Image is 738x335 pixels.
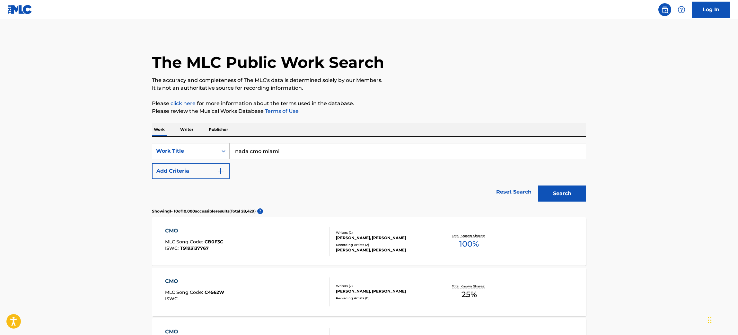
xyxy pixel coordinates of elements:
[205,289,224,295] span: C4562W
[708,311,712,330] div: Drag
[678,6,685,14] img: help
[257,208,263,214] span: ?
[165,289,205,295] span: MLC Song Code :
[152,268,586,316] a: CMOMLC Song Code:C4562WISWC:Writers (2)[PERSON_NAME], [PERSON_NAME]Recording Artists (0)Total Kno...
[461,289,477,300] span: 25 %
[706,304,738,335] iframe: Chat Widget
[8,5,32,14] img: MLC Logo
[336,235,433,241] div: [PERSON_NAME], [PERSON_NAME]
[205,239,223,245] span: CB0F3C
[336,242,433,247] div: Recording Artists ( 2 )
[264,108,299,114] a: Terms of Use
[165,245,180,251] span: ISWC :
[152,163,230,179] button: Add Criteria
[538,186,586,202] button: Search
[152,107,586,115] p: Please review the Musical Works Database
[661,6,669,14] img: search
[156,147,214,155] div: Work Title
[692,2,730,18] a: Log In
[459,238,479,250] span: 100 %
[171,100,196,106] a: click here
[658,3,671,16] a: Public Search
[165,227,223,235] div: CMO
[152,53,384,72] h1: The MLC Public Work Search
[165,239,205,245] span: MLC Song Code :
[207,123,230,136] p: Publisher
[152,84,586,92] p: It is not an authoritative source for recording information.
[675,3,688,16] div: Help
[178,123,195,136] p: Writer
[217,167,224,175] img: 9d2ae6d4665cec9f34b9.svg
[152,123,167,136] p: Work
[165,296,180,302] span: ISWC :
[452,233,486,238] p: Total Known Shares:
[152,208,256,214] p: Showing 1 - 10 of 10,000 accessible results (Total 28,429 )
[165,277,224,285] div: CMO
[336,247,433,253] div: [PERSON_NAME], [PERSON_NAME]
[152,143,586,205] form: Search Form
[152,217,586,266] a: CMOMLC Song Code:CB0F3CISWC:T9193137767Writers (2)[PERSON_NAME], [PERSON_NAME]Recording Artists (...
[152,100,586,107] p: Please for more information about the terms used in the database.
[336,284,433,288] div: Writers ( 2 )
[452,284,486,289] p: Total Known Shares:
[336,288,433,294] div: [PERSON_NAME], [PERSON_NAME]
[493,185,535,199] a: Reset Search
[336,230,433,235] div: Writers ( 2 )
[152,77,586,84] p: The accuracy and completeness of The MLC's data is determined solely by our Members.
[180,245,209,251] span: T9193137767
[336,296,433,301] div: Recording Artists ( 0 )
